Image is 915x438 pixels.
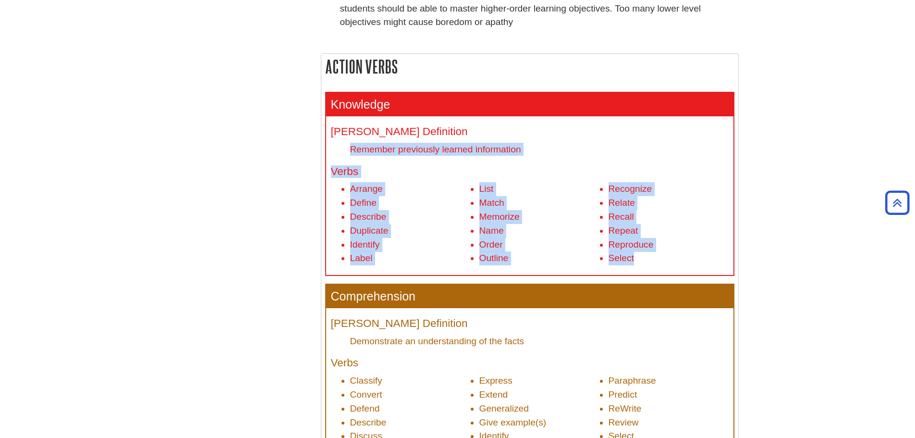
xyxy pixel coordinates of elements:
li: Repeat [609,224,729,238]
li: Define [350,196,470,210]
dd: Remember previously learned information [350,143,729,156]
li: Order [479,238,599,252]
li: Generalized [479,402,599,416]
h4: Verbs [331,166,729,178]
li: ReWrite [609,402,729,416]
li: Outline [479,251,599,265]
li: Review [609,416,729,430]
h4: Verbs [331,357,729,369]
li: Recognize [609,182,729,196]
li: List [479,182,599,196]
li: Select [609,251,729,265]
h3: Knowledge [326,93,733,116]
li: Relate [609,196,729,210]
li: Predict [609,388,729,402]
li: Describe [350,416,470,430]
li: Label [350,251,470,265]
li: Extend [479,388,599,402]
li: Memorize [479,210,599,224]
li: Defend [350,402,470,416]
li: Give example(s) [479,416,599,430]
li: Convert [350,388,470,402]
li: Arrange [350,182,470,196]
h2: Action Verbs [321,54,738,79]
h3: Comprehension [326,285,733,308]
a: Back to Top [882,196,913,209]
li: Express [479,374,599,388]
li: Identify [350,238,470,252]
h4: [PERSON_NAME] Definition [331,126,729,138]
li: Reproduce [609,238,729,252]
li: Classify [350,374,470,388]
li: Name [479,224,599,238]
li: Describe [350,210,470,224]
li: Paraphrase [609,374,729,388]
li: Duplicate [350,224,470,238]
dd: Demonstrate an understanding of the facts [350,335,729,348]
li: Match [479,196,599,210]
h4: [PERSON_NAME] Definition [331,318,729,330]
li: Recall [609,210,729,224]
